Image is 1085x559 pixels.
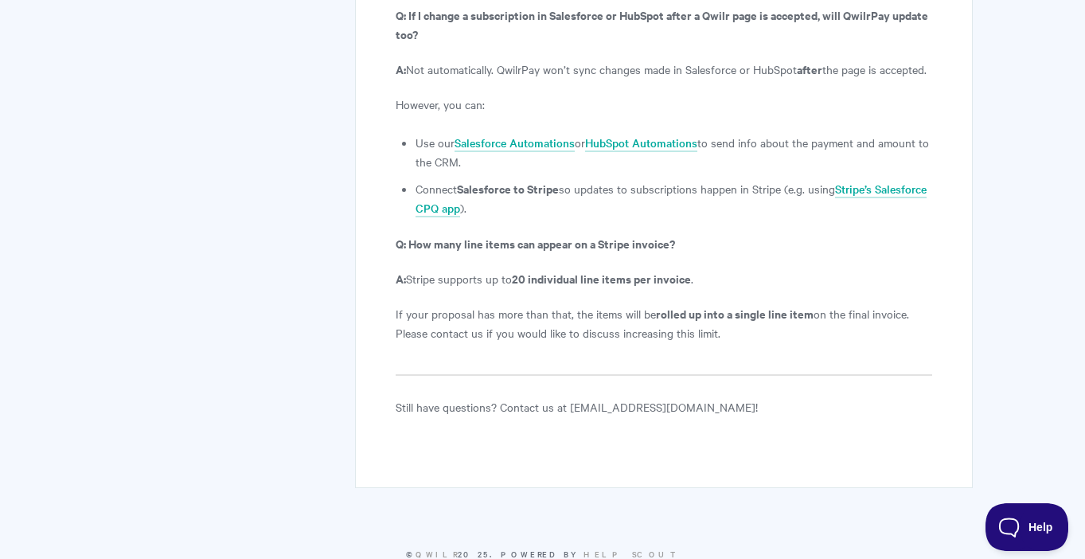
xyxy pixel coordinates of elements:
[656,305,814,322] strong: rolled up into a single line item
[416,179,931,217] li: Connect so updates to subscriptions happen in Stripe (e.g. using ).
[797,61,822,77] strong: after
[457,180,559,197] strong: Salesforce to Stripe
[396,269,931,288] p: Stripe supports up to .
[416,133,931,171] li: Use our or to send info about the payment and amount to the CRM.
[585,135,697,152] a: HubSpot Automations
[396,60,931,79] p: Not automatically. QwilrPay won’t sync changes made in Salesforce or HubSpot the page is accepted.
[396,270,406,287] b: A:
[396,6,928,42] strong: Q: If I change a subscription in Salesforce or HubSpot after a Qwilr page is accepted, will Qwilr...
[396,304,931,342] p: If your proposal has more than that, the items will be on the final invoice. Please contact us if...
[985,503,1069,551] iframe: Toggle Customer Support
[396,235,675,252] strong: Q: How many line items can appear on a Stripe invoice?
[396,95,931,114] p: However, you can:
[512,270,691,287] strong: 20 individual line items per invoice
[455,135,575,152] a: Salesforce Automations
[396,397,931,416] p: Still have questions? Contact us at [EMAIL_ADDRESS][DOMAIN_NAME]!
[396,61,406,77] b: A:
